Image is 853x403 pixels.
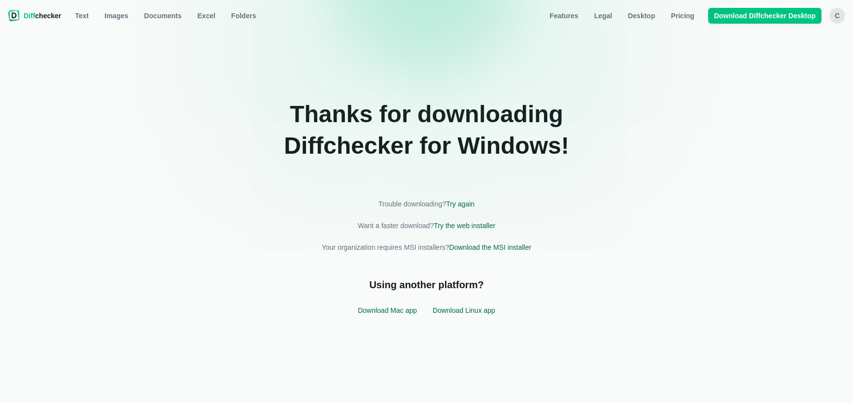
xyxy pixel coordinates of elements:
[449,243,532,251] a: Download the MSI installer
[99,8,134,24] a: Images
[465,306,481,314] span: linux
[8,8,61,24] a: Diffchecker
[457,133,561,159] span: windows
[102,11,130,21] span: Images
[547,11,580,21] span: Features
[446,200,475,208] a: Try again
[69,8,95,24] a: Text
[544,8,584,24] a: Features
[626,11,657,21] span: Desktop
[24,11,61,21] span: checker
[192,8,222,24] a: Excel
[142,11,183,21] span: Documents
[665,8,700,24] a: Pricing
[24,12,35,20] span: Diff
[622,8,661,24] a: Desktop
[434,222,495,230] a: Try the web installer
[8,10,20,22] img: Diffchecker logo
[829,8,845,24] button: C
[229,11,258,21] span: Folders
[196,11,218,21] span: Excel
[322,243,449,251] span: Your organization requires MSI installers?
[588,8,618,24] a: Legal
[358,222,434,230] span: Want a faster download?
[225,8,262,24] button: Folders
[390,306,403,314] span: mac
[669,11,696,21] span: Pricing
[73,11,91,21] span: Text
[138,8,187,24] a: Documents
[708,8,821,24] a: Download Diffchecker Desktop
[433,306,495,314] a: Download linux app
[144,278,710,300] h2: Using another platform?
[592,11,614,21] span: Legal
[358,306,417,314] a: Download mac app
[254,99,599,173] h2: Thanks for downloading Diffchecker for !
[378,200,446,208] span: Trouble downloading?
[712,11,818,21] span: Download Diffchecker Desktop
